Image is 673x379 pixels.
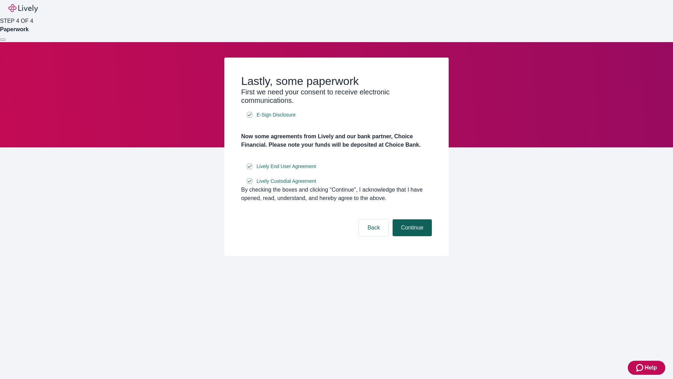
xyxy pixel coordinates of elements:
button: Continue [393,219,432,236]
a: e-sign disclosure document [255,177,318,186]
h4: Now some agreements from Lively and our bank partner, Choice Financial. Please note your funds wi... [241,132,432,149]
h3: First we need your consent to receive electronic communications. [241,88,432,105]
button: Back [359,219,388,236]
a: e-sign disclosure document [255,162,318,171]
span: Help [645,364,657,372]
h2: Lastly, some paperwork [241,74,432,88]
a: e-sign disclosure document [255,111,297,119]
svg: Zendesk support icon [636,364,645,372]
span: E-Sign Disclosure [257,111,295,119]
span: Lively Custodial Agreement [257,178,316,185]
div: By checking the boxes and clicking “Continue", I acknowledge that I have opened, read, understand... [241,186,432,202]
span: Lively End User Agreement [257,163,316,170]
button: Zendesk support iconHelp [628,361,665,375]
img: Lively [8,4,38,13]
